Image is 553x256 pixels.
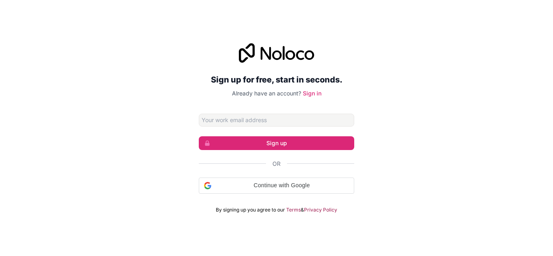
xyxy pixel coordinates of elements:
a: Terms [286,207,301,213]
a: Privacy Policy [304,207,337,213]
div: Continue with Google [199,178,354,194]
span: Or [272,160,281,168]
h2: Sign up for free, start in seconds. [199,72,354,87]
span: Continue with Google [215,181,349,190]
span: & [301,207,304,213]
a: Sign in [303,90,321,97]
span: By signing up you agree to our [216,207,285,213]
button: Sign up [199,136,354,150]
span: Already have an account? [232,90,301,97]
input: Email address [199,114,354,127]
